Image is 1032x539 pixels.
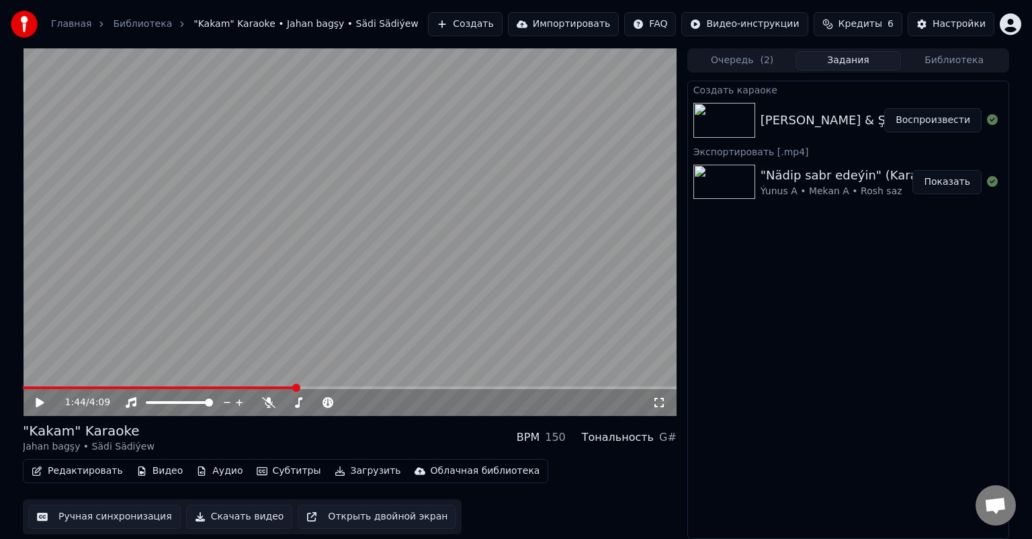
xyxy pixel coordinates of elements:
button: Настройки [908,12,994,36]
button: Субтитры [251,462,327,481]
button: Видео-инструкции [681,12,808,36]
span: Кредиты [838,17,882,31]
img: youka [11,11,38,38]
span: ( 2 ) [760,54,773,67]
button: Ручная синхронизация [28,505,181,529]
span: 1:44 [65,396,86,409]
button: Видео [131,462,189,481]
button: FAQ [624,12,676,36]
div: Ýunus A • Mekan A • Rosh saz [761,185,992,198]
button: Создать [428,12,502,36]
span: "Kakam" Karaoke • Jahan bagşy • Sädi Sädiýew [193,17,419,31]
div: / [65,396,97,409]
button: Воспроизвести [884,108,982,132]
button: Импортировать [508,12,619,36]
span: 6 [888,17,894,31]
div: Тональность [582,429,654,446]
button: Очередь [689,51,795,71]
div: "Nädip sabr edeýin" (Karaoke version) [761,166,992,185]
div: Настройки [933,17,986,31]
div: Облачная библиотека [431,464,540,478]
button: Аудио [191,462,248,481]
div: Экспортировать [.mp4] [688,143,1008,159]
div: BPM [517,429,540,446]
button: Показать [912,170,982,194]
a: Главная [51,17,91,31]
button: Загрузить [329,462,406,481]
nav: breadcrumb [51,17,419,31]
div: 150 [545,429,566,446]
div: Открытый чат [976,485,1016,526]
span: 4:09 [89,396,110,409]
div: Создать караоке [688,81,1008,97]
button: Библиотека [901,51,1007,71]
button: Редактировать [26,462,128,481]
button: Открыть двойной экран [298,505,456,529]
div: G# [659,429,677,446]
button: Скачать видео [186,505,293,529]
a: Библиотека [113,17,172,31]
button: Кредиты6 [814,12,902,36]
div: "Kakam" Karaoke [23,421,155,440]
button: Задания [795,51,902,71]
div: Jahan bagşy • Sädi Sädiýew [23,440,155,454]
